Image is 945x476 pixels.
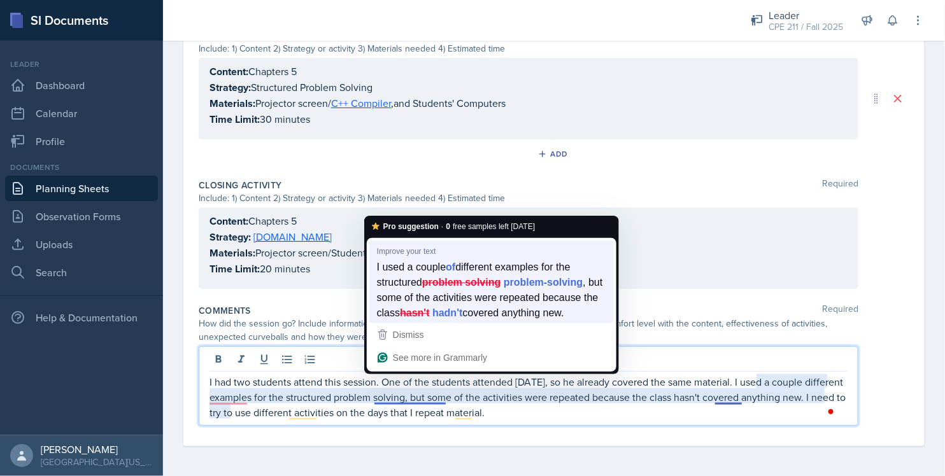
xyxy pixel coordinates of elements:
div: How did the session go? Include information such as student performance and engagement, students'... [199,317,858,344]
p: Structured Problem Solving [210,80,848,95]
a: [DOMAIN_NAME] [253,230,332,244]
div: Include: 1) Content 2) Strategy or activity 3) Materials needed 4) Estimated time [199,42,858,55]
strong: Content: [210,64,248,79]
div: Include: 1) Content 2) Strategy or activity 3) Materials needed 4) Estimated time [199,192,858,205]
span: Required [822,304,858,317]
div: Documents [5,162,158,173]
strong: Strategy: [210,230,251,244]
div: Help & Documentation [5,305,158,330]
strong: Time Limit: [210,262,260,276]
strong: Strategy: [210,80,251,95]
p: I had two students attend this session. One of the students attended [DATE], so he already covere... [210,374,848,420]
a: Profile [5,129,158,154]
div: [GEOGRAPHIC_DATA][US_STATE] in [GEOGRAPHIC_DATA] [41,456,153,468]
a: Calendar [5,101,158,126]
strong: Materials: [210,96,255,111]
div: CPE 211 / Fall 2025 [769,20,843,34]
a: Planning Sheets [5,176,158,201]
strong: Materials: [210,246,255,260]
a: Dashboard [5,73,158,98]
div: Leader [5,59,158,70]
a: Observation Forms [5,204,158,229]
p: 30 minutes [210,111,848,127]
p: Projector screen/Students' electronic devices [210,245,848,261]
strong: Content: [210,214,248,228]
div: Add [541,149,568,159]
button: Add [534,144,575,164]
u: , [331,96,394,110]
span: Required [822,179,858,192]
label: Comments [199,304,251,317]
div: To enrich screen reader interactions, please activate Accessibility in Grammarly extension settings [210,374,848,420]
p: Projector screen/ and Students' Computers [210,95,848,111]
div: [PERSON_NAME] [41,443,153,456]
label: Closing Activity [199,179,282,192]
a: Search [5,260,158,285]
a: Uploads [5,232,158,257]
div: Leader [769,8,843,23]
strong: Time Limit: [210,112,260,127]
p: 20 minutes [210,261,848,277]
p: Chapters 5 [210,213,848,229]
a: C++ Compiler [331,96,391,110]
p: Chapters 5 [210,64,848,80]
